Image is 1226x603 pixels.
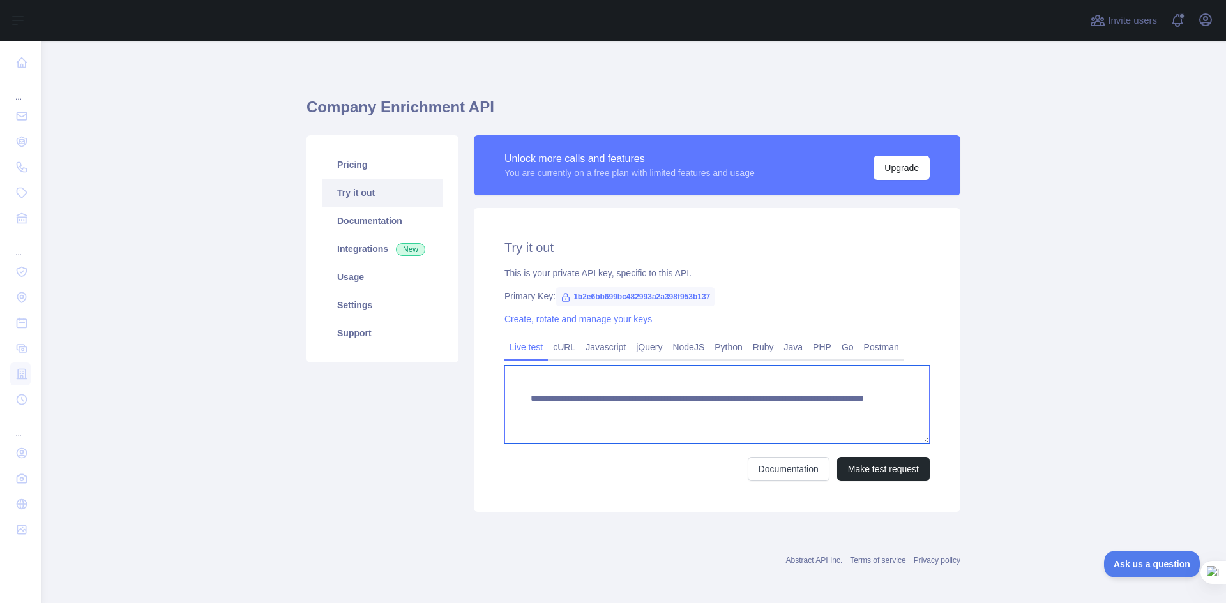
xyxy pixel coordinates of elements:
div: ... [10,232,31,258]
h2: Try it out [504,239,930,257]
a: Usage [322,263,443,291]
a: Try it out [322,179,443,207]
a: Pricing [322,151,443,179]
a: Privacy policy [914,556,960,565]
a: Go [836,337,859,357]
a: Terms of service [850,556,905,565]
a: Ruby [748,337,779,357]
div: Primary Key: [504,290,930,302]
a: Postman [859,337,904,357]
a: Python [709,337,748,357]
a: Javascript [580,337,631,357]
a: jQuery [631,337,667,357]
a: Abstract API Inc. [786,556,843,565]
a: NodeJS [667,337,709,357]
div: Unlock more calls and features [504,151,755,167]
button: Invite users [1087,10,1160,31]
a: Java [779,337,808,357]
span: New [396,243,425,256]
div: This is your private API key, specific to this API. [504,267,930,279]
h1: Company Enrichment API [306,97,960,128]
a: Documentation [322,207,443,235]
a: Settings [322,291,443,319]
div: ... [10,413,31,439]
a: Integrations New [322,235,443,263]
button: Upgrade [874,156,930,180]
iframe: Toggle Customer Support [1104,551,1200,577]
div: You are currently on a free plan with limited features and usage [504,167,755,179]
a: Documentation [748,457,829,481]
a: Create, rotate and manage your keys [504,314,652,324]
div: ... [10,77,31,102]
a: cURL [548,337,580,357]
a: Support [322,319,443,347]
span: Invite users [1108,13,1157,28]
span: 1b2e6bb699bc482993a2a398f953b137 [556,287,715,306]
a: PHP [808,337,836,357]
a: Live test [504,337,548,357]
button: Make test request [837,457,930,481]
